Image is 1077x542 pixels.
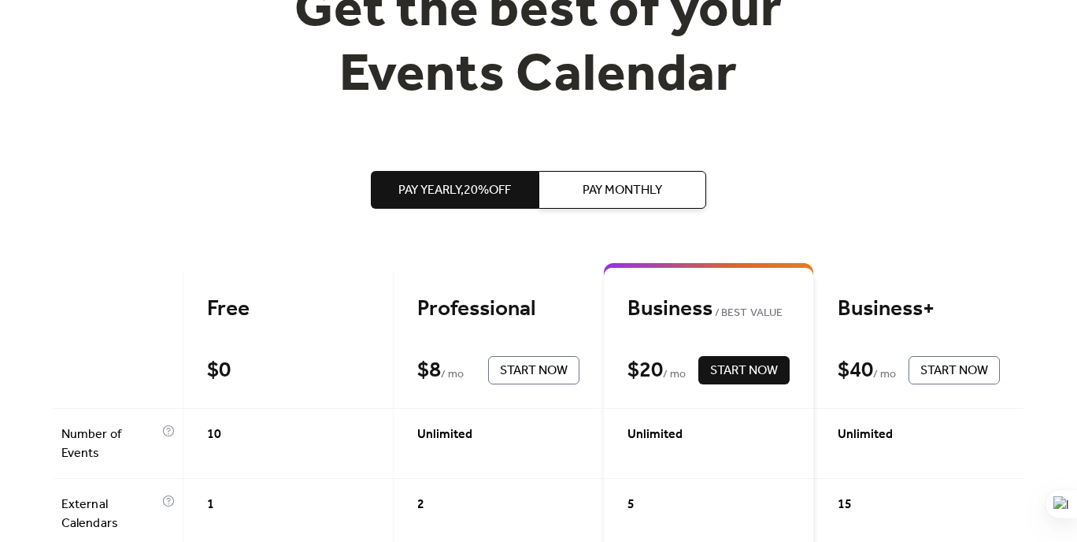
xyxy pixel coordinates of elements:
[61,496,157,533] span: External Calendars
[488,356,579,384] button: Start Now
[698,356,790,384] button: Start Now
[909,356,1000,384] button: Start Now
[61,425,157,463] span: Number of Events
[398,181,511,200] span: Pay Yearly, 20% off
[838,295,1000,323] div: Business+
[663,366,686,384] span: / mo
[207,295,369,323] div: Free
[207,425,221,444] span: 10
[417,357,441,384] div: $ 8
[627,295,790,323] div: Business
[627,496,635,514] span: 5
[710,362,778,381] span: Start Now
[627,425,683,444] span: Unlimited
[583,181,662,200] span: Pay Monthly
[500,362,568,381] span: Start Now
[371,171,538,209] button: Pay Yearly,20%off
[538,171,706,209] button: Pay Monthly
[838,496,852,514] span: 15
[873,366,896,384] span: / mo
[838,425,893,444] span: Unlimited
[417,496,424,514] span: 2
[920,362,988,381] span: Start Now
[838,357,873,384] div: $ 40
[417,425,472,444] span: Unlimited
[712,304,783,323] span: BEST VALUE
[627,357,663,384] div: $ 20
[441,366,464,384] span: / mo
[207,357,231,384] div: $ 0
[417,295,579,323] div: Professional
[207,496,214,514] span: 1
